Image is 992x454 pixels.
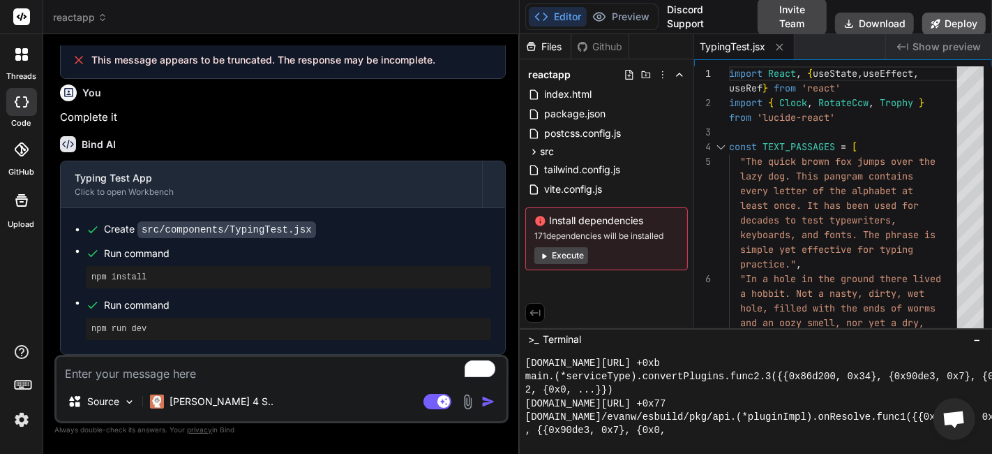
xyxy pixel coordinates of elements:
[82,138,116,152] h6: Bind AI
[880,96,913,109] span: Trophy
[740,287,924,300] span: a hobbit. Not a nasty, dirty, wet
[768,96,774,109] span: {
[740,214,896,226] span: decades to test typewriters,
[104,298,491,312] span: Run command
[863,67,913,80] span: useEffect
[543,86,593,103] span: index.html
[740,302,935,314] span: hole, filled with the ends of worms
[104,222,316,237] div: Create
[729,140,757,153] span: const
[534,214,679,228] span: Install dependencies
[694,66,711,81] div: 1
[61,161,482,207] button: Typing Test AppClick to open Workbench
[919,96,924,109] span: }
[740,155,935,168] span: "The quick brown fox jumps over the
[802,82,841,94] span: 'react'
[857,67,863,80] span: ,
[796,258,802,270] span: ,
[529,7,587,27] button: Editor
[8,166,34,178] label: GitHub
[694,140,711,154] div: 4
[520,40,571,54] div: Files
[571,40,629,54] div: Github
[91,323,486,335] pre: npm run dev
[534,230,679,242] span: 171 dependencies will be installed
[740,243,913,256] span: simple yet effective for typing
[543,161,622,178] span: tailwind.config.js
[774,82,796,94] span: from
[757,111,835,124] span: 'lucide-react'
[543,332,581,346] span: Terminal
[729,67,762,80] span: import
[137,221,316,238] code: src/components/TypingTest.jsx
[543,181,603,198] span: vite.config.js
[525,397,666,411] span: [DOMAIN_NAME][URL] +0x77
[694,272,711,286] div: 6
[54,423,509,437] p: Always double-check its answers. Your in Bind
[75,186,468,198] div: Click to open Workbench
[762,82,768,94] span: }
[740,228,935,241] span: keyboards, and fonts. The phrase is
[694,154,711,169] div: 5
[835,13,914,35] button: Download
[528,332,539,346] span: >_
[82,86,101,100] h6: You
[170,395,273,409] p: [PERSON_NAME] 4 S..
[970,328,984,351] button: −
[841,140,846,153] span: =
[729,82,762,94] span: useRef
[534,247,588,264] button: Execute
[762,140,835,153] span: TEXT_PASSAGES
[729,96,762,109] span: import
[587,7,655,27] button: Preview
[525,383,613,397] span: 2, {0x0, ...}})
[8,219,35,230] label: Upload
[818,96,869,109] span: RotateCcw
[740,199,919,212] span: least once. It has been used for
[729,111,751,124] span: from
[104,247,491,261] span: Run command
[87,395,119,409] p: Source
[768,67,796,80] span: React
[525,357,660,370] span: [DOMAIN_NAME][URL] +0xb
[60,110,506,126] p: Complete it
[460,394,476,410] img: attachment
[740,272,941,285] span: "In a hole in the ground there lived
[740,184,913,197] span: every letter of the alphabet at
[912,40,981,54] span: Show preview
[694,96,711,110] div: 2
[91,272,486,283] pre: npm install
[813,67,857,80] span: useState
[6,71,36,82] label: threads
[700,40,765,54] span: TypingTest.jsx
[528,68,571,82] span: reactapp
[694,125,711,140] div: 3
[57,357,506,382] textarea: To enrich screen reader interactions, please activate Accessibility in Grammarly extension settings
[740,170,913,182] span: lazy dog. This pangram contains
[75,171,468,185] div: Typing Test App
[807,96,813,109] span: ,
[481,395,495,409] img: icon
[779,96,807,109] span: Clock
[740,258,796,270] span: practice."
[525,424,666,437] span: , {{0x90de3, 0x7}, {0x0,
[973,332,981,346] span: −
[187,425,212,434] span: privacy
[91,53,435,67] span: This message appears to be truncated. The response may be incomplete.
[922,13,986,35] button: Deploy
[740,316,924,329] span: and an oozy smell, nor yet a dry,
[543,105,607,122] span: package.json
[123,396,135,408] img: Pick Models
[796,67,802,80] span: ,
[53,10,107,24] span: reactapp
[543,125,622,142] span: postcss.config.js
[10,408,33,432] img: settings
[540,145,554,159] span: src
[869,96,874,109] span: ,
[933,398,975,440] div: Open chat
[807,67,813,80] span: {
[852,140,857,153] span: [
[913,67,919,80] span: ,
[12,117,31,129] label: code
[712,140,730,154] div: Click to collapse the range.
